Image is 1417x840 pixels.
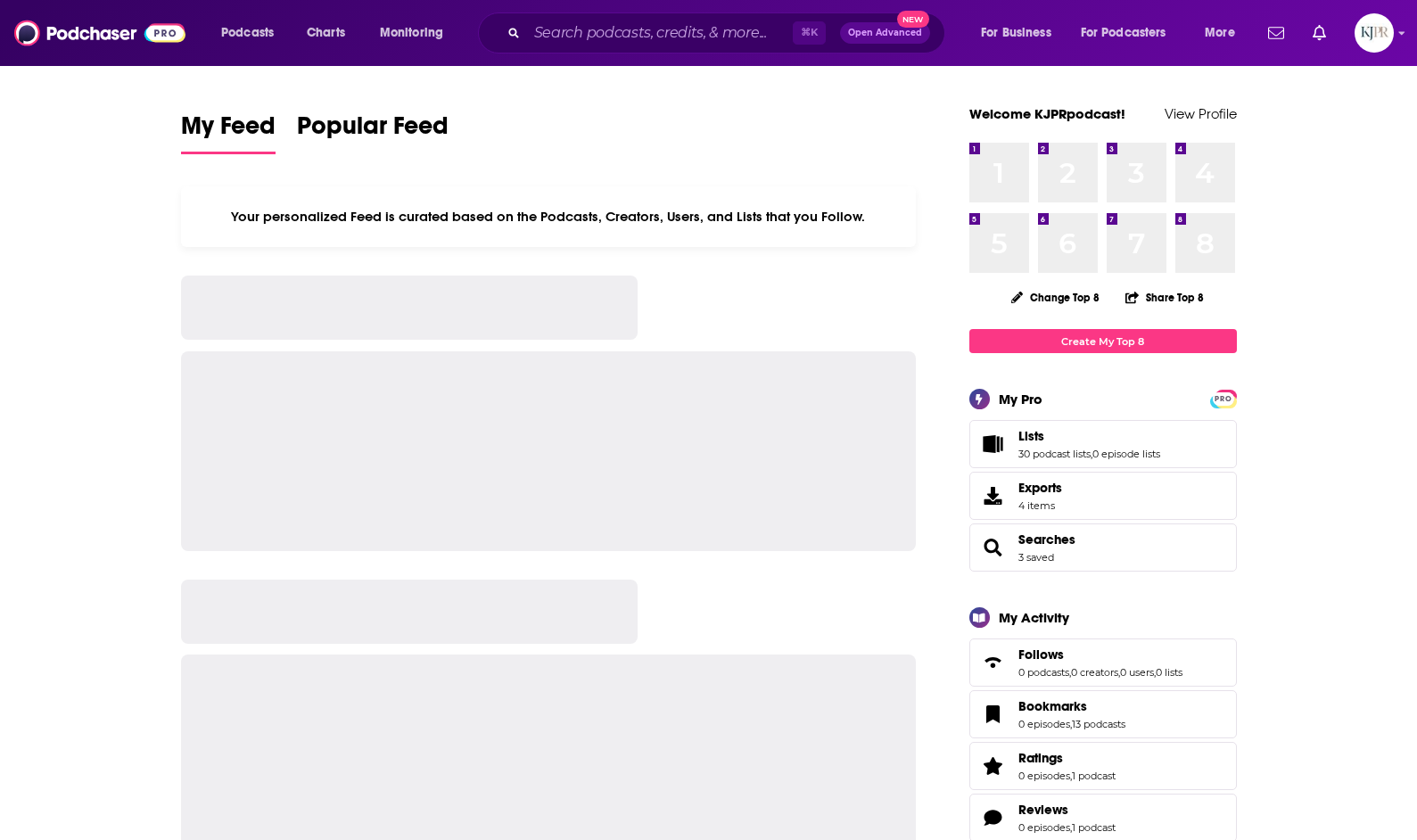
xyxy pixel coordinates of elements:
[1018,698,1125,714] a: Bookmarks
[1018,802,1116,818] a: Reviews
[527,19,793,47] input: Search podcasts, credits, & more...
[1018,750,1063,766] span: Ratings
[1355,13,1394,53] span: Logged in as KJPRpodcast
[1018,551,1054,564] a: 3 saved
[1018,770,1070,782] a: 0 episodes
[1018,802,1068,818] span: Reviews
[969,742,1237,790] span: Ratings
[1154,666,1156,679] span: ,
[1355,13,1394,53] button: Show profile menu
[1018,698,1087,714] span: Bookmarks
[969,329,1237,353] a: Create My Top 8
[1018,750,1116,766] a: Ratings
[1081,21,1166,45] span: For Podcasters
[1092,448,1160,460] a: 0 episode lists
[1018,428,1044,444] span: Lists
[1205,21,1235,45] span: More
[14,16,185,50] img: Podchaser - Follow, Share and Rate Podcasts
[1001,286,1111,309] button: Change Top 8
[976,650,1011,675] a: Follows
[495,12,962,54] div: Search podcasts, credits, & more...
[969,523,1237,572] span: Searches
[295,19,356,47] a: Charts
[1018,531,1075,548] a: Searches
[969,105,1125,122] a: Welcome KJPRpodcast!
[1018,448,1091,460] a: 30 podcast lists
[1018,499,1062,512] span: 4 items
[1355,13,1394,53] img: User Profile
[367,19,466,47] button: open menu
[1018,646,1182,663] a: Follows
[181,186,917,247] div: Your personalized Feed is curated based on the Podcasts, Creators, Users, and Lists that you Follow.
[1125,280,1205,315] button: Share Top 8
[380,21,443,45] span: Monitoring
[999,609,1069,626] div: My Activity
[1018,428,1160,444] a: Lists
[1069,666,1071,679] span: ,
[1072,718,1125,730] a: 13 podcasts
[969,420,1237,468] span: Lists
[968,19,1074,47] button: open menu
[976,483,1011,508] span: Exports
[1165,105,1237,122] a: View Profile
[969,638,1237,687] span: Follows
[307,21,345,45] span: Charts
[840,22,930,44] button: Open AdvancedNew
[1018,718,1070,730] a: 0 episodes
[297,111,449,154] a: Popular Feed
[1070,821,1072,834] span: ,
[976,535,1011,560] a: Searches
[1213,392,1234,406] span: PRO
[981,21,1051,45] span: For Business
[897,11,929,28] span: New
[1213,391,1234,405] a: PRO
[1018,480,1062,496] span: Exports
[1261,18,1291,48] a: Show notifications dropdown
[1018,666,1069,679] a: 0 podcasts
[999,391,1042,408] div: My Pro
[976,754,1011,778] a: Ratings
[793,21,826,45] span: ⌘ K
[1118,666,1120,679] span: ,
[976,805,1011,830] a: Reviews
[181,111,276,154] a: My Feed
[209,19,297,47] button: open menu
[976,702,1011,727] a: Bookmarks
[1120,666,1154,679] a: 0 users
[1018,821,1070,834] a: 0 episodes
[1091,448,1092,460] span: ,
[1192,19,1257,47] button: open menu
[1070,718,1072,730] span: ,
[969,690,1237,738] span: Bookmarks
[181,111,276,152] span: My Feed
[1156,666,1182,679] a: 0 lists
[1071,666,1118,679] a: 0 creators
[1306,18,1333,48] a: Show notifications dropdown
[221,21,274,45] span: Podcasts
[1069,19,1192,47] button: open menu
[848,29,922,37] span: Open Advanced
[1070,770,1072,782] span: ,
[297,111,449,152] span: Popular Feed
[1018,646,1064,663] span: Follows
[1072,770,1116,782] a: 1 podcast
[969,472,1237,520] a: Exports
[976,432,1011,457] a: Lists
[1072,821,1116,834] a: 1 podcast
